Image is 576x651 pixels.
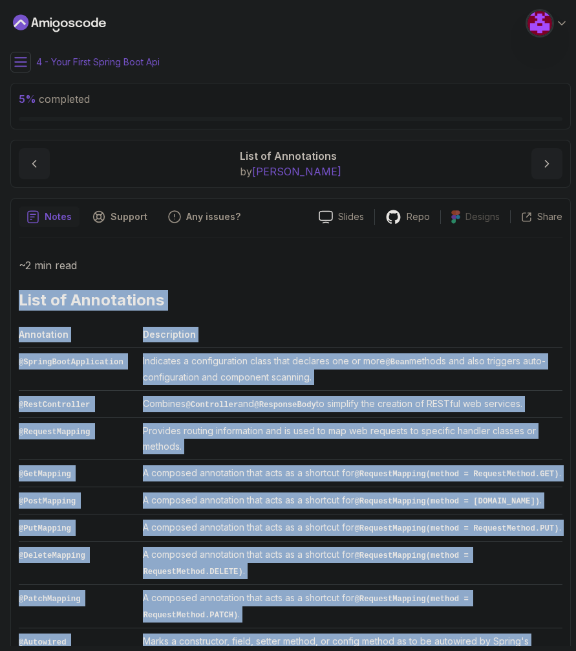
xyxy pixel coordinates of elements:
td: A composed annotation that acts as a shortcut for . [138,585,562,628]
h2: List of Annotations [19,290,562,311]
p: Support [111,210,147,223]
button: next content [531,148,562,179]
button: previous content [19,148,50,179]
a: Slides [308,210,374,224]
td: Provides routing information and is used to map web requests to specific handler classes or methods. [138,418,562,460]
code: @Controller [186,401,238,410]
p: Designs [465,210,500,223]
a: Repo [375,209,440,225]
p: Any issues? [186,210,240,223]
code: @SpringBootApplication [19,358,123,367]
code: @RequestMapping [19,428,90,437]
p: Notes [45,210,72,223]
code: @PatchMapping [19,595,81,604]
p: ~2 min read [19,256,562,274]
p: List of Annotations [240,148,341,164]
span: 5 % [19,93,36,105]
th: Annotation [19,326,138,348]
td: A composed annotation that acts as a shortcut for . [138,487,562,514]
th: Description [138,326,562,348]
code: @PostMapping [19,497,76,506]
button: Share [510,210,562,223]
img: user profile image [528,11,552,36]
code: @RequestMapping(method = RequestMethod.GET) [354,470,559,479]
p: Share [537,210,562,223]
code: @RestController [19,401,90,410]
code: @PutMapping [19,524,71,533]
code: @Autowired [19,638,67,647]
span: [PERSON_NAME] [252,165,341,178]
code: @ResponseBody [254,401,316,410]
code: @RequestMapping(method = [DOMAIN_NAME]) [354,497,540,506]
p: Repo [407,210,430,223]
p: by [240,164,341,179]
code: @DeleteMapping [19,551,85,560]
button: user profile image [527,10,568,36]
span: completed [19,93,90,105]
code: @GetMapping [19,470,71,479]
td: Combines and to simplify the creation of RESTful web services. [138,391,562,418]
td: Indicates a configuration class that declares one or more methods and also triggers auto-configur... [138,348,562,391]
button: Support button [85,206,155,227]
p: Slides [338,210,364,223]
button: Feedback button [160,206,248,227]
p: 4 - Your First Spring Boot Api [36,56,160,69]
td: A composed annotation that acts as a shortcut for . [138,542,562,585]
code: @Bean [385,358,409,367]
code: @RequestMapping(method = RequestMethod.PUT) [354,524,559,533]
td: A composed annotation that acts as a shortcut for . [138,514,562,542]
td: A composed annotation that acts as a shortcut for . [138,460,562,487]
button: notes button [19,206,80,227]
a: Dashboard [13,13,106,34]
